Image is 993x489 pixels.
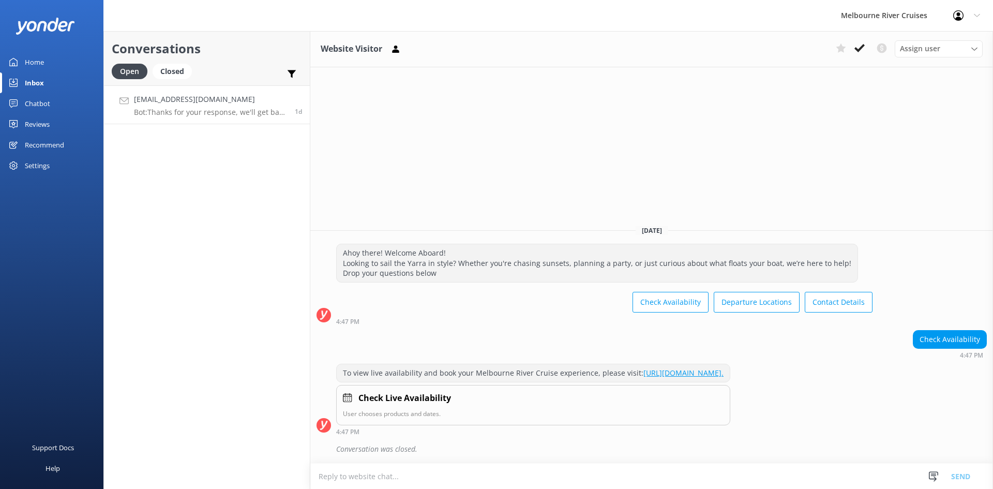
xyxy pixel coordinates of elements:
strong: 4:47 PM [336,429,359,435]
div: Inbox [25,72,44,93]
a: Closed [153,65,197,77]
div: 2025-09-19T06:51:04.853 [317,440,987,458]
a: [URL][DOMAIN_NAME]. [643,368,724,378]
div: Sep 19 2025 04:47pm (UTC +10:00) Australia/Sydney [336,428,730,435]
a: Open [112,65,153,77]
div: Assign User [895,40,983,57]
h3: Website Visitor [321,42,382,56]
div: To view live availability and book your Melbourne River Cruise experience, please visit: [337,364,730,382]
div: Home [25,52,44,72]
span: Sep 18 2025 02:56pm (UTC +10:00) Australia/Sydney [295,107,302,116]
span: Assign user [900,43,940,54]
span: [DATE] [636,226,668,235]
h2: Conversations [112,39,302,58]
p: User chooses products and dates. [343,409,724,419]
div: Settings [25,155,50,176]
h4: [EMAIL_ADDRESS][DOMAIN_NAME] [134,94,287,105]
div: Open [112,64,147,79]
div: Conversation was closed. [336,440,987,458]
a: [EMAIL_ADDRESS][DOMAIN_NAME]Bot:Thanks for your response, we'll get back to you as soon as we can... [104,85,310,124]
div: Help [46,458,60,479]
button: Departure Locations [714,292,800,313]
p: Bot: Thanks for your response, we'll get back to you as soon as we can during opening hours. [134,108,287,117]
div: Recommend [25,135,64,155]
div: Chatbot [25,93,50,114]
div: Reviews [25,114,50,135]
h4: Check Live Availability [358,392,451,405]
div: Closed [153,64,192,79]
div: Check Availability [913,331,986,348]
img: yonder-white-logo.png [16,18,75,35]
strong: 4:47 PM [336,319,359,325]
div: Ahoy there! Welcome Aboard! Looking to sail the Yarra in style? Whether you're chasing sunsets, p... [337,244,857,282]
div: Sep 19 2025 04:47pm (UTC +10:00) Australia/Sydney [336,318,872,325]
button: Contact Details [805,292,872,313]
button: Check Availability [633,292,709,313]
div: Support Docs [32,437,74,458]
strong: 4:47 PM [960,352,983,359]
div: Sep 19 2025 04:47pm (UTC +10:00) Australia/Sydney [913,351,987,359]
